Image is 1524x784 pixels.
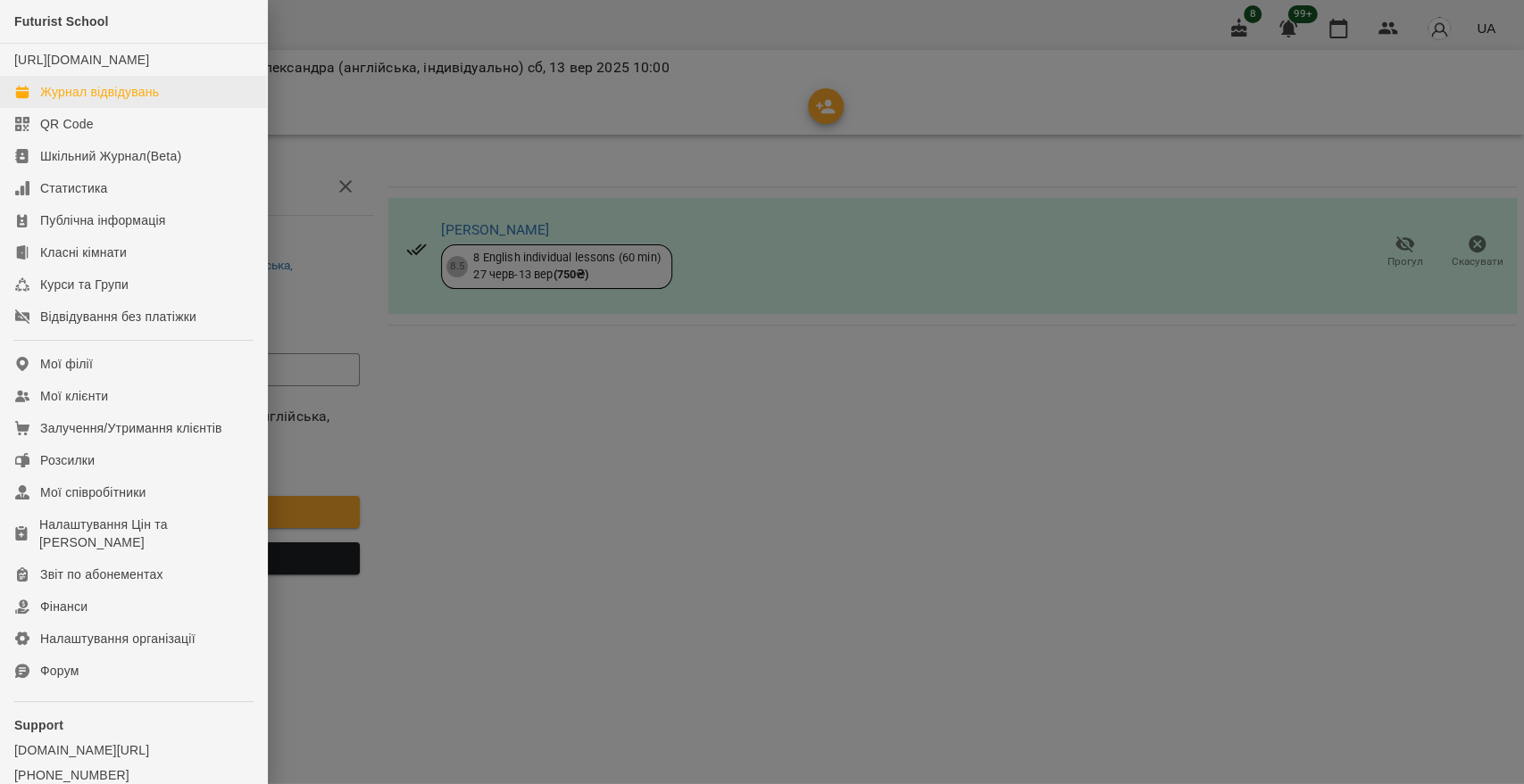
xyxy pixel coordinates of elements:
a: [URL][DOMAIN_NAME] [14,53,149,67]
div: Налаштування організації [40,630,196,648]
div: Шкільний Журнал(Beta) [40,147,181,165]
a: [DOMAIN_NAME][URL] [14,741,253,759]
span: Futurist School [14,14,109,29]
div: Журнал відвідувань [40,83,159,101]
div: Форум [40,662,79,680]
div: Фінанси [40,598,87,615]
div: Мої філії [40,355,93,373]
div: Розсилки [40,451,95,469]
div: Залучення/Утримання клієнтів [40,419,222,437]
div: Відвідування без платіжки [40,308,196,326]
div: Звіт по абонементах [40,565,163,583]
p: Support [14,716,253,734]
a: [PHONE_NUMBER] [14,766,253,784]
div: Мої співробітники [40,483,146,501]
div: Курси та Групи [40,276,129,293]
div: Мої клієнти [40,387,108,405]
div: Публічна інформація [40,211,165,229]
div: QR Code [40,115,94,133]
div: Статистика [40,179,108,197]
div: Налаштування Цін та [PERSON_NAME] [39,516,253,551]
div: Класні кімнати [40,243,127,261]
